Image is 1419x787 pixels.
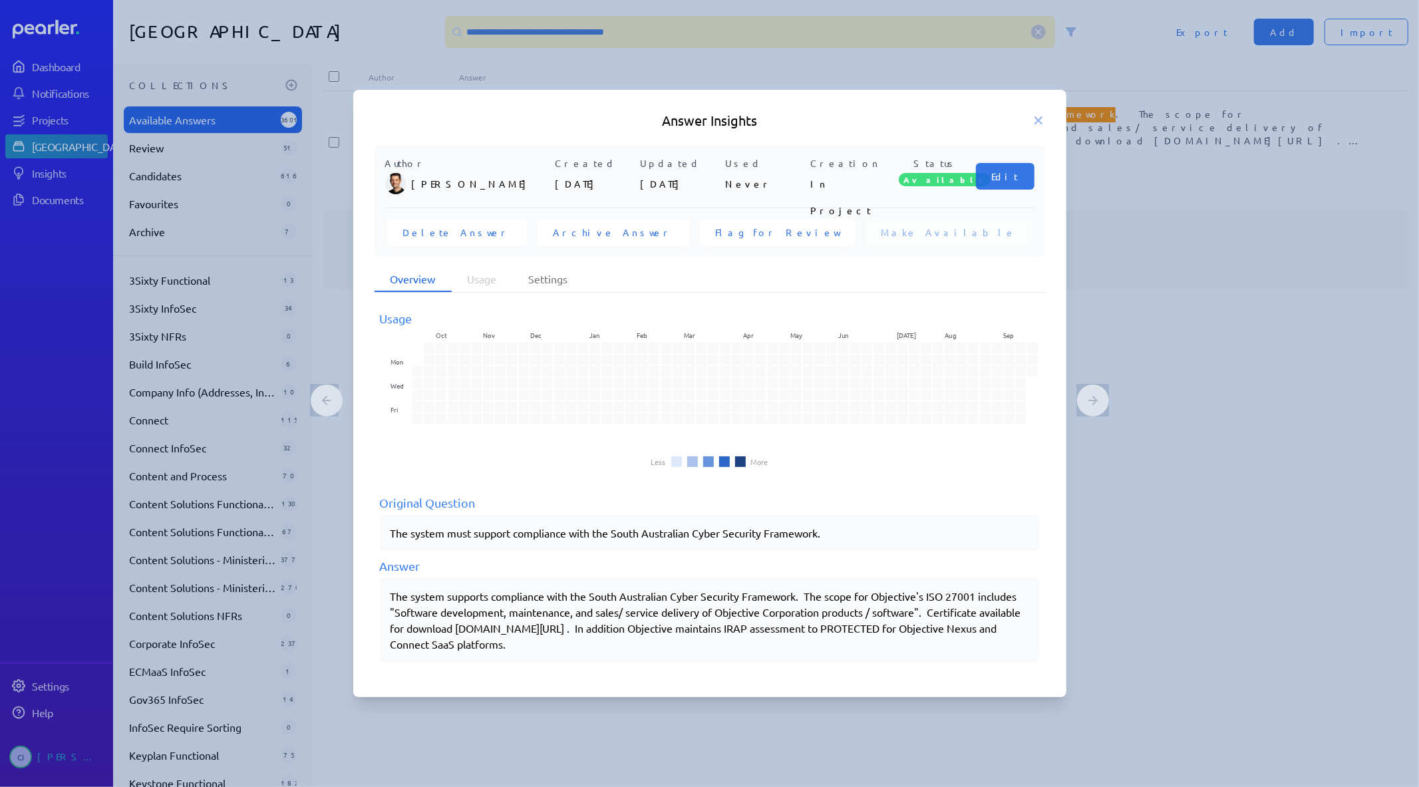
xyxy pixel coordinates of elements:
[375,111,1045,130] h5: Answer Insights
[899,173,991,186] span: Available
[881,226,1017,239] span: Make Available
[716,226,839,239] span: Flag for Review
[385,173,406,194] img: James Layton
[896,156,976,170] p: Status
[992,170,1019,183] span: Edit
[685,330,696,340] text: Mar
[513,267,584,292] li: Settings
[945,330,957,340] text: Aug
[641,156,720,170] p: Updated
[637,330,648,340] text: Feb
[385,156,550,170] p: Author
[590,330,601,340] text: Jan
[553,226,673,239] span: Archive Answer
[1077,385,1109,416] button: Next Answer
[555,156,635,170] p: Created
[391,404,398,414] text: Fri
[391,357,404,367] text: Mon
[380,494,1040,512] div: Original Question
[380,309,1040,327] div: Usage
[792,330,804,340] text: May
[391,588,1029,652] p: The system supports compliance with the South Australian Cyber Security Framework. The scope for ...
[483,330,495,340] text: Nov
[1005,330,1016,340] text: Sep
[452,267,513,292] li: Usage
[866,219,1032,245] button: Make Available
[391,525,1029,541] p: The system must support compliance with the South Australian Cyber Security Framework.
[898,330,917,340] text: [DATE]
[726,170,806,197] p: Never
[403,226,511,239] span: Delete Answer
[538,219,689,245] button: Archive Answer
[375,267,452,292] li: Overview
[811,156,891,170] p: Creation
[380,557,1040,575] div: Answer
[530,330,542,340] text: Dec
[811,170,891,197] p: In Project
[311,385,343,416] button: Previous Answer
[976,163,1034,190] button: Edit
[436,330,447,340] text: Oct
[391,381,404,391] text: Wed
[839,330,850,340] text: Jun
[726,156,806,170] p: Used
[751,458,768,466] li: More
[412,170,550,197] p: [PERSON_NAME]
[641,170,720,197] p: [DATE]
[700,219,855,245] button: Flag for Review
[651,458,666,466] li: Less
[387,219,527,245] button: Delete Answer
[555,170,635,197] p: [DATE]
[744,330,754,340] text: Apr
